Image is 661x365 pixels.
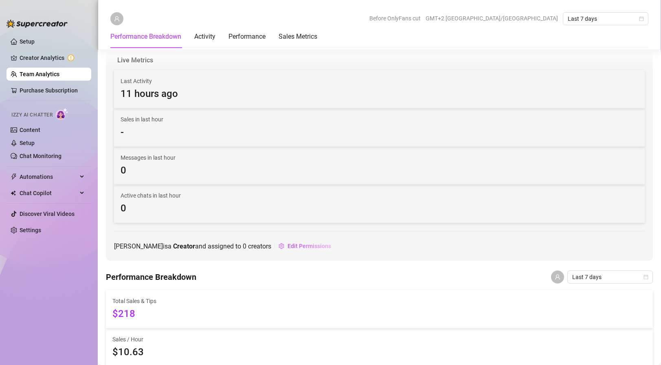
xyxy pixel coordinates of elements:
[121,201,638,216] span: 0
[112,335,646,344] span: Sales / Hour
[20,211,75,217] a: Discover Viral Videos
[7,20,68,28] img: logo-BBDzfeDw.svg
[56,108,68,120] img: AI Chatter
[426,12,558,24] span: GMT+2 [GEOGRAPHIC_DATA]/[GEOGRAPHIC_DATA]
[114,16,120,22] span: user
[639,16,644,21] span: calendar
[568,13,643,25] span: Last 7 days
[11,111,53,119] span: Izzy AI Chatter
[279,32,317,42] div: Sales Metrics
[20,127,40,133] a: Content
[228,32,266,42] div: Performance
[288,243,331,249] span: Edit Permissions
[20,227,41,233] a: Settings
[121,191,638,200] span: Active chats in last hour
[112,345,646,360] span: $10.63
[279,243,284,249] span: setting
[20,71,59,77] a: Team Analytics
[121,125,638,140] span: -
[369,12,421,24] span: Before OnlyFans cut
[114,241,271,251] span: [PERSON_NAME] is a and assigned to creators
[555,274,560,280] span: user
[20,153,61,159] a: Chat Monitoring
[121,163,638,178] span: 0
[121,86,638,102] span: 11 hours ago
[121,153,638,162] span: Messages in last hour
[643,275,648,279] span: calendar
[117,55,153,65] span: Live Metrics
[278,240,332,253] button: Edit Permissions
[20,187,77,200] span: Chat Copilot
[112,297,646,306] span: Total Sales & Tips
[112,306,646,322] span: $218
[20,51,85,64] a: Creator Analytics exclamation-circle
[121,77,638,86] span: Last Activity
[11,174,17,180] span: thunderbolt
[121,115,638,124] span: Sales in last hour
[20,140,35,146] a: Setup
[194,32,215,42] div: Activity
[572,271,648,283] span: Last 7 days
[11,190,16,196] img: Chat Copilot
[20,38,35,45] a: Setup
[243,242,246,250] span: 0
[110,32,181,42] div: Performance Breakdown
[20,84,85,97] a: Purchase Subscription
[20,170,77,183] span: Automations
[173,242,195,250] b: Creator
[106,271,196,283] h4: Performance Breakdown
